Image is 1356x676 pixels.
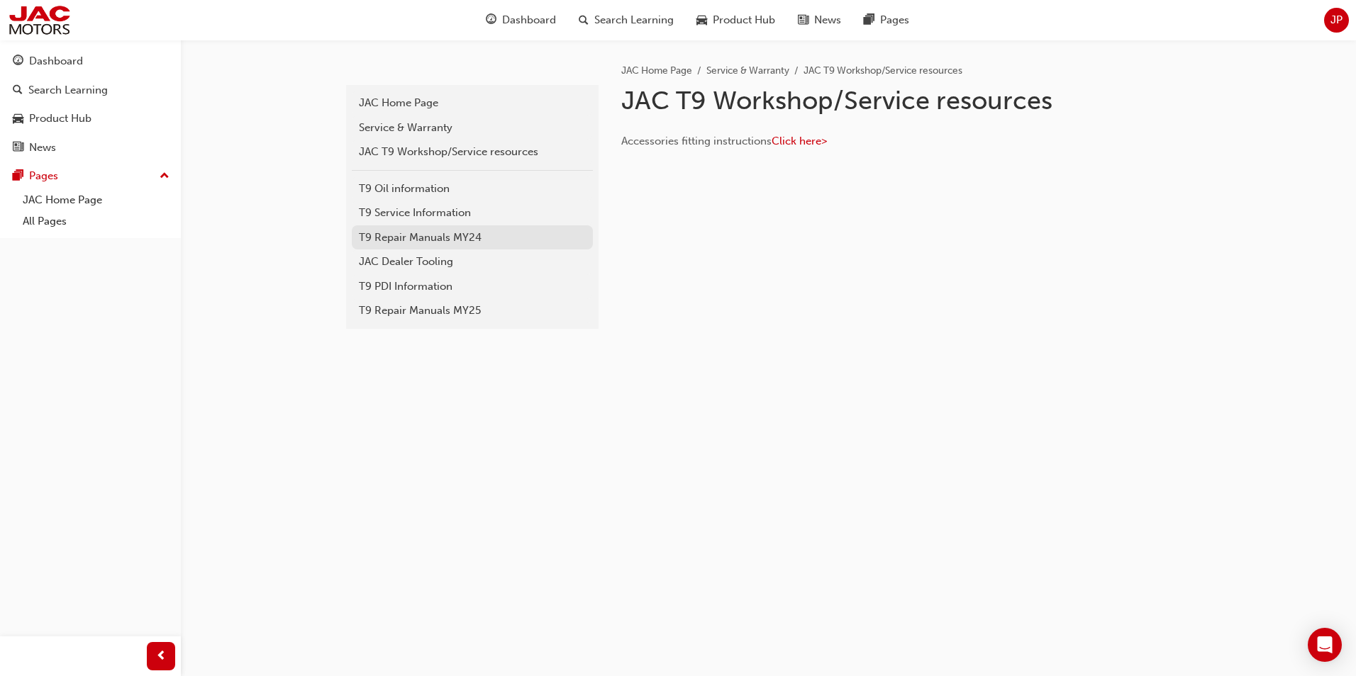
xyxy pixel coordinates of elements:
[13,55,23,68] span: guage-icon
[7,4,72,36] img: jac-portal
[1324,8,1349,33] button: JP
[852,6,921,35] a: pages-iconPages
[685,6,787,35] a: car-iconProduct Hub
[29,140,56,156] div: News
[864,11,874,29] span: pages-icon
[352,140,593,164] a: JAC T9 Workshop/Service resources
[706,64,789,77] a: Service & Warranty
[1330,12,1343,28] span: JP
[621,64,692,77] a: JAC Home Page
[17,189,175,211] a: JAC Home Page
[594,12,674,28] span: Search Learning
[359,181,586,197] div: T9 Oil information
[6,48,175,74] a: Dashboard
[6,163,175,189] button: Pages
[352,225,593,250] a: T9 Repair Manuals MY24
[787,6,852,35] a: news-iconNews
[352,176,593,201] a: T9 Oil information
[474,6,567,35] a: guage-iconDashboard
[17,210,175,232] a: All Pages
[28,82,108,98] div: Search Learning
[352,116,593,140] a: Service & Warranty
[359,278,586,295] div: T9 PDI Information
[359,254,586,270] div: JAC Dealer Tooling
[502,12,556,28] span: Dashboard
[1308,628,1342,662] div: Open Intercom Messenger
[352,298,593,323] a: T9 Repair Manuals MY25
[804,63,962,79] li: JAC T9 Workshop/Service resources
[772,135,827,147] a: Click here>
[6,106,175,132] a: Product Hub
[352,91,593,116] a: JAC Home Page
[486,11,496,29] span: guage-icon
[13,84,23,97] span: search-icon
[579,11,589,29] span: search-icon
[13,113,23,125] span: car-icon
[352,201,593,225] a: T9 Service Information
[696,11,707,29] span: car-icon
[352,249,593,274] a: JAC Dealer Tooling
[29,168,58,184] div: Pages
[13,142,23,154] span: news-icon
[29,111,91,127] div: Product Hub
[359,230,586,246] div: T9 Repair Manuals MY24
[13,170,23,183] span: pages-icon
[567,6,685,35] a: search-iconSearch Learning
[160,167,169,186] span: up-icon
[29,53,83,69] div: Dashboard
[6,45,175,163] button: DashboardSearch LearningProduct HubNews
[352,274,593,299] a: T9 PDI Information
[156,648,167,665] span: prev-icon
[359,303,586,319] div: T9 Repair Manuals MY25
[6,135,175,161] a: News
[6,77,175,103] a: Search Learning
[359,144,586,160] div: JAC T9 Workshop/Service resources
[814,12,841,28] span: News
[798,11,808,29] span: news-icon
[621,85,1087,116] h1: JAC T9 Workshop/Service resources
[621,135,772,147] span: Accessories fitting instructions
[359,120,586,136] div: Service & Warranty
[359,205,586,221] div: T9 Service Information
[880,12,909,28] span: Pages
[359,95,586,111] div: JAC Home Page
[713,12,775,28] span: Product Hub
